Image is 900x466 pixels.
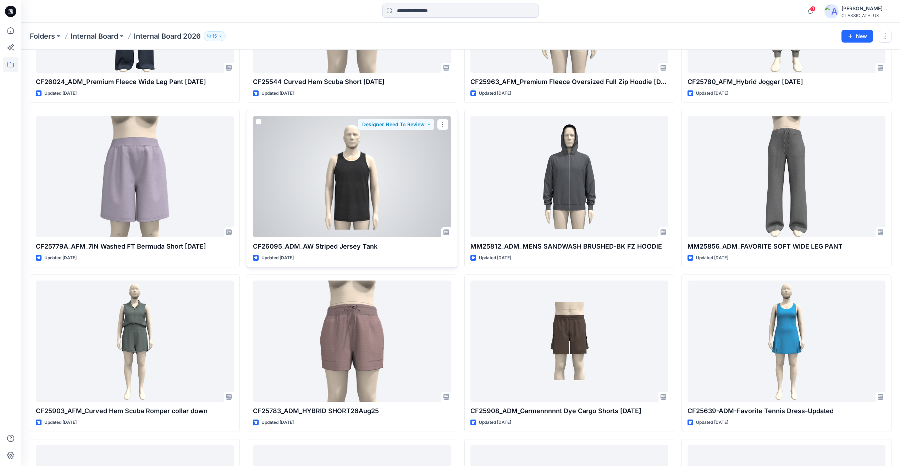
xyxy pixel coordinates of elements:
[696,419,728,426] p: Updated [DATE]
[261,90,294,97] p: Updated [DATE]
[479,90,511,97] p: Updated [DATE]
[841,30,873,43] button: New
[134,31,201,41] p: Internal Board 2026
[479,419,511,426] p: Updated [DATE]
[470,116,668,237] a: MM25812_ADM_MENS SANDWASH BRUSHED-BK FZ HOODIE
[696,254,728,262] p: Updated [DATE]
[824,4,839,18] img: avatar
[810,6,816,12] span: 9
[470,77,668,87] p: CF25963_AFM_Premium Fleece Oversized Full Zip Hoodie [DATE]
[253,281,451,401] a: CF25783_ADM_HYBRID SHORT26Aug25
[44,419,77,426] p: Updated [DATE]
[253,116,451,237] a: CF26095_ADM_AW Striped Jersey Tank
[688,116,885,237] a: MM25856_ADM_FAVORITE SOFT WIDE LEG PANT
[71,31,118,41] a: Internal Board
[688,77,885,87] p: CF25780_AFM_Hybrid Jogger [DATE]
[470,406,668,416] p: CF25908_ADM_Garmennnnnt Dye Cargo Shorts [DATE]
[212,32,217,40] p: 15
[479,254,511,262] p: Updated [DATE]
[841,13,891,18] div: CLASSIC_ATHLUX
[30,31,55,41] a: Folders
[688,281,885,401] a: CF25639-ADM-Favorite Tennis Dress-Updated
[261,419,294,426] p: Updated [DATE]
[470,281,668,401] a: CF25908_ADM_Garmennnnnt Dye Cargo Shorts 28AUG25
[36,116,234,237] a: CF25779A_AFM_7IN Washed FT Bermuda Short 29AUG25
[696,90,728,97] p: Updated [DATE]
[204,31,226,41] button: 15
[688,406,885,416] p: CF25639-ADM-Favorite Tennis Dress-Updated
[36,406,234,416] p: CF25903_AFM_Curved Hem Scuba Romper collar down
[470,242,668,251] p: MM25812_ADM_MENS SANDWASH BRUSHED-BK FZ HOODIE
[36,281,234,401] a: CF25903_AFM_Curved Hem Scuba Romper collar down
[44,90,77,97] p: Updated [DATE]
[253,77,451,87] p: CF25544 Curved Hem Scuba Short [DATE]
[841,4,891,13] div: [PERSON_NAME] Cfai
[253,406,451,416] p: CF25783_ADM_HYBRID SHORT26Aug25
[44,254,77,262] p: Updated [DATE]
[36,242,234,251] p: CF25779A_AFM_7IN Washed FT Bermuda Short [DATE]
[261,254,294,262] p: Updated [DATE]
[253,242,451,251] p: CF26095_ADM_AW Striped Jersey Tank
[36,77,234,87] p: CF26024_ADM_Premium Fleece Wide Leg Pant [DATE]
[688,242,885,251] p: MM25856_ADM_FAVORITE SOFT WIDE LEG PANT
